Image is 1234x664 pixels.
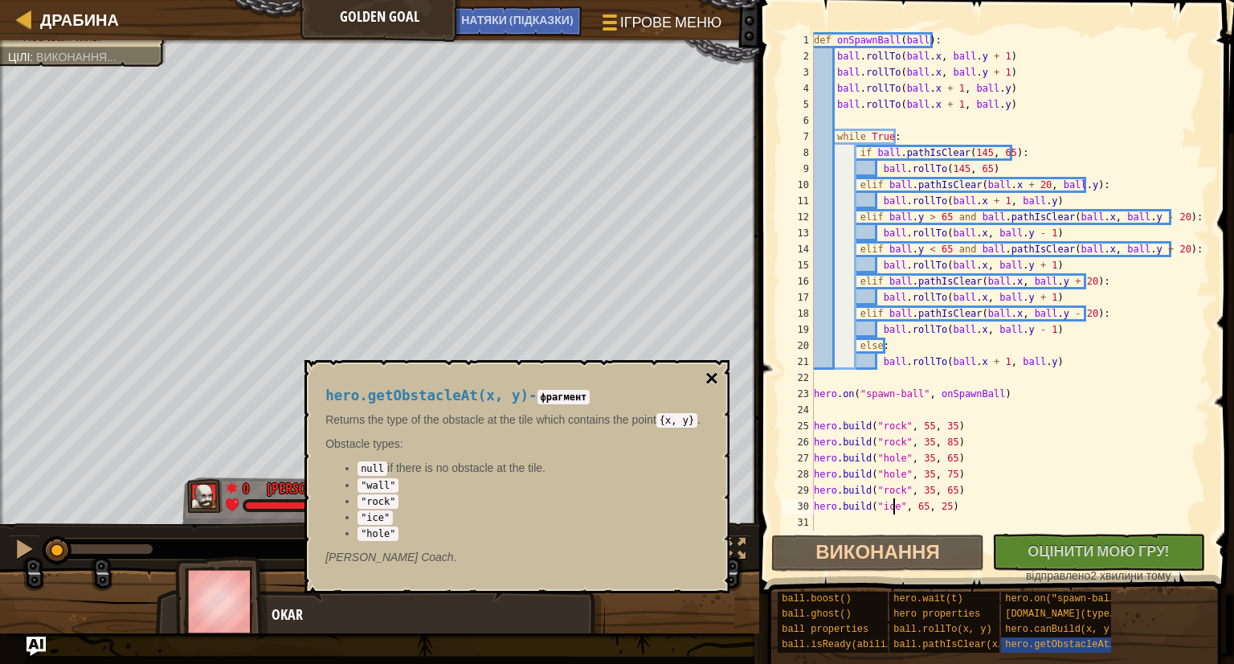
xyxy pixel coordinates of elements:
div: 29 [782,482,814,498]
div: 5 [782,96,814,113]
div: Okar [272,605,589,625]
div: 22 [782,370,814,386]
div: 20 [782,338,814,354]
span: Цілі [8,51,30,64]
h4: - [325,388,701,404]
button: Ask AI [27,637,46,656]
div: 30 [782,498,814,514]
div: 0 [243,478,259,493]
span: Виконання... [36,51,116,64]
div: 21 [782,354,814,370]
span: hero.canBuild(x, y) [1005,624,1115,635]
button: Повноекранний режим [719,535,751,568]
div: 11 [782,193,814,209]
span: [DOMAIN_NAME](type, x, y) [1005,609,1150,620]
div: 4 [782,80,814,96]
div: 18 [782,305,814,322]
span: Драбина [40,9,119,31]
span: hero.getObstacleAt(x, y) [325,387,529,404]
div: 25 [782,418,814,434]
div: 27 [782,450,814,466]
div: 16 [782,273,814,289]
code: фрагмент [537,390,590,404]
p: Returns the type of the obstacle at the tile which contains the point . [325,412,701,428]
span: hero.getObstacleAt(x, y) [1005,639,1144,650]
img: thang_avatar_frame.png [187,479,223,513]
span: : [30,51,36,64]
span: hero.on("spawn-ball", f) [1005,593,1144,605]
div: 19 [782,322,814,338]
button: × [705,367,718,390]
span: ball.boost() [782,593,851,605]
div: 8 [782,145,814,161]
span: ball.ghost() [782,609,851,620]
span: Ігрове меню [620,12,722,33]
em: Coach. [325,551,456,564]
code: "hole" [358,527,398,541]
div: 7 [782,129,814,145]
code: "rock" [358,494,398,509]
code: "ice" [358,510,393,525]
span: ball.pathIsClear(x, y) [893,639,1020,650]
code: "wall" [358,478,398,493]
div: 26 [782,434,814,450]
code: {x, y} [656,413,697,428]
div: 23 [782,386,814,402]
div: 1 [782,32,814,48]
div: 6 [782,113,814,129]
span: [PERSON_NAME] [325,551,421,564]
span: ball.rollTo(x, y) [893,624,991,635]
span: Оцінити мою гру! [1028,541,1169,561]
span: hero.wait(t) [893,593,962,605]
div: 31 [782,514,814,531]
div: 14 [782,241,814,257]
div: 12 [782,209,814,225]
li: if there is no obstacle at the tile. [358,460,701,476]
div: 2 хвилини тому [1000,568,1197,584]
div: 10 [782,177,814,193]
button: Ask AI [410,6,453,36]
div: 2 [782,48,814,64]
span: Ask AI [418,12,445,27]
span: НАТЯКИ (Підказки) [461,12,574,27]
div: 3 [782,64,814,80]
a: Драбина [32,9,119,31]
span: відправлено [1026,569,1090,582]
div: 13 [782,225,814,241]
div: 9 [782,161,814,177]
img: thang_avatar_frame.png [175,556,268,646]
p: Obstacle types: [325,436,701,452]
div: 15 [782,257,814,273]
code: null [358,461,387,476]
span: hero properties [893,609,980,620]
button: Ctrl + P: Pause [8,535,40,568]
span: ball.isReady(ability) [782,639,903,650]
button: Виконання [771,535,984,572]
div: 28 [782,466,814,482]
div: 24 [782,402,814,418]
span: ball properties [782,624,868,635]
div: [PERSON_NAME] [267,478,360,499]
div: 17 [782,289,814,305]
button: Оцінити мою гру! [992,534,1205,571]
button: Ігрове меню [590,6,732,44]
